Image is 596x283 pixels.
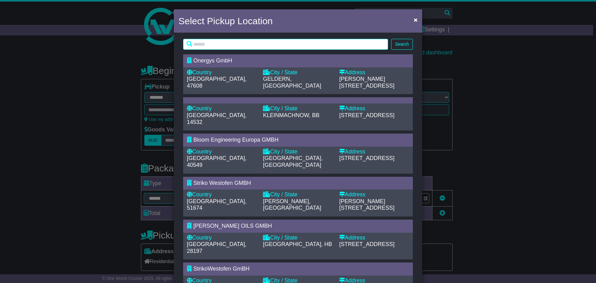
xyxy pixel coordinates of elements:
[187,241,246,254] span: [GEOGRAPHIC_DATA], 28197
[263,155,323,168] span: [GEOGRAPHIC_DATA], [GEOGRAPHIC_DATA]
[339,69,409,76] div: Address
[187,191,257,198] div: Country
[414,16,418,23] span: ×
[263,69,333,76] div: City / State
[263,105,333,112] div: City / State
[193,266,250,272] span: StrikoWestofen GmBH
[187,198,246,211] span: [GEOGRAPHIC_DATA], 51674
[193,223,272,229] span: [PERSON_NAME] OILS GMBH
[187,105,257,112] div: Country
[339,241,395,247] span: [STREET_ADDRESS]
[339,76,395,89] span: [PERSON_NAME][STREET_ADDRESS]
[263,198,321,211] span: [PERSON_NAME], [GEOGRAPHIC_DATA]
[263,191,333,198] div: City / State
[339,235,409,241] div: Address
[263,235,333,241] div: City / State
[187,69,257,76] div: Country
[339,148,409,155] div: Address
[193,137,278,143] span: Bloom Engineering Europa GMBH
[193,180,251,186] span: Striko Westofen GMBH
[339,198,395,211] span: [PERSON_NAME][STREET_ADDRESS]
[193,57,232,64] span: Onergys GmbH
[411,13,421,26] button: Close
[339,112,395,118] span: [STREET_ADDRESS]
[391,39,413,50] button: Search
[187,155,246,168] span: [GEOGRAPHIC_DATA], 40549
[263,76,321,89] span: GELDERN, [GEOGRAPHIC_DATA]
[187,235,257,241] div: Country
[339,105,409,112] div: Address
[263,148,333,155] div: City / State
[263,112,319,118] span: KLEINMACHNOW, BB
[187,148,257,155] div: Country
[263,241,332,247] span: [GEOGRAPHIC_DATA], HB
[187,112,246,125] span: [GEOGRAPHIC_DATA], 14532
[339,191,409,198] div: Address
[187,76,246,89] span: [GEOGRAPHIC_DATA], 47608
[339,155,395,161] span: [STREET_ADDRESS]
[178,14,273,28] h4: Select Pickup Location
